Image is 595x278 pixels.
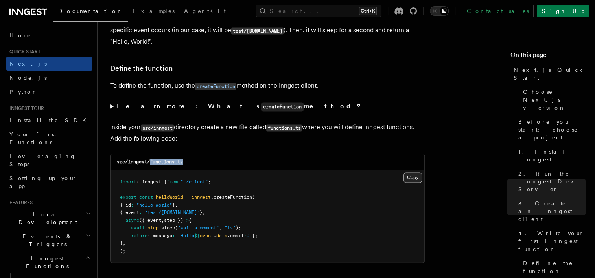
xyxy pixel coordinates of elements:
[514,66,586,82] span: Next.js Quick Start
[128,2,179,21] a: Examples
[520,256,586,278] a: Define the function
[9,75,47,81] span: Node.js
[214,232,216,238] span: .
[6,229,92,251] button: Events & Triggers
[110,14,425,47] p: In this step, you will write your first reliable serverless function. This function will be trigg...
[158,225,175,230] span: .sleep
[110,80,425,91] p: To define the function, use the method on the Inngest client.
[518,148,586,163] span: 1. Install Inngest
[9,175,77,189] span: Setting up your app
[359,7,377,15] kbd: Ctrl+K
[200,232,214,238] span: event
[175,202,178,207] span: ,
[164,217,183,223] span: step })
[518,118,586,141] span: Before you start: choose a project
[147,225,158,230] span: step
[9,89,38,95] span: Python
[131,232,147,238] span: return
[123,240,125,245] span: ,
[6,71,92,85] a: Node.js
[6,105,44,112] span: Inngest tour
[236,225,241,230] span: );
[175,225,178,230] span: (
[178,225,219,230] span: "wait-a-moment"
[247,232,252,238] span: !`
[537,5,589,17] a: Sign Up
[518,229,586,253] span: 4. Write your first Inngest function
[139,217,161,223] span: ({ event
[6,49,41,55] span: Quick start
[515,115,586,144] a: Before you start: choose a project
[136,202,172,207] span: "hello-world"
[510,50,586,63] h4: On this page
[266,124,302,131] code: functions.ts
[186,194,189,199] span: =
[192,194,211,199] span: inngest
[244,232,247,238] span: }
[520,85,586,115] a: Choose Next.js version
[518,199,586,223] span: 3. Create an Inngest client
[9,60,47,67] span: Next.js
[6,171,92,193] a: Setting up your app
[120,179,136,184] span: import
[125,217,139,223] span: async
[178,232,194,238] span: `Hello
[6,210,86,226] span: Local Development
[203,209,205,215] span: ,
[120,202,131,207] span: { id
[9,153,76,167] span: Leveraging Steps
[6,57,92,71] a: Next.js
[9,131,56,145] span: Your first Functions
[120,194,136,199] span: export
[515,226,586,256] a: 4. Write your first Inngest function
[120,240,123,245] span: }
[252,232,258,238] span: };
[161,217,164,223] span: ,
[6,254,85,270] span: Inngest Functions
[147,232,172,238] span: { message
[172,202,175,207] span: }
[156,194,183,199] span: helloWorld
[6,127,92,149] a: Your first Functions
[110,101,425,112] summary: Learn more: What iscreateFunctionmethod?
[256,5,381,17] button: Search...Ctrl+K
[194,232,200,238] span: ${
[131,202,134,207] span: :
[6,28,92,42] a: Home
[181,179,208,184] span: "./client"
[6,232,86,248] span: Events & Triggers
[225,225,236,230] span: "1s"
[252,194,255,199] span: (
[208,179,211,184] span: ;
[211,194,252,199] span: .createFunction
[58,8,123,14] span: Documentation
[53,2,128,22] a: Documentation
[120,209,139,215] span: { event
[6,149,92,171] a: Leveraging Steps
[189,217,192,223] span: {
[6,85,92,99] a: Python
[139,209,142,215] span: :
[141,124,174,131] code: src/inngest
[183,217,189,223] span: =>
[139,194,153,199] span: const
[195,83,236,90] code: createFunction
[110,63,173,74] a: Define the function
[172,232,175,238] span: :
[6,113,92,127] a: Install the SDK
[430,6,449,16] button: Toggle dark mode
[518,170,586,193] span: 2. Run the Inngest Dev Server
[227,232,244,238] span: .email
[231,27,284,34] code: test/[DOMAIN_NAME]
[9,117,91,123] span: Install the SDK
[117,102,363,110] strong: Learn more: What is method?
[403,172,422,183] button: Copy
[167,179,178,184] span: from
[219,225,222,230] span: ,
[131,225,145,230] span: await
[133,8,175,14] span: Examples
[136,179,167,184] span: { inngest }
[6,199,33,206] span: Features
[145,209,200,215] span: "test/[DOMAIN_NAME]"
[120,248,125,253] span: );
